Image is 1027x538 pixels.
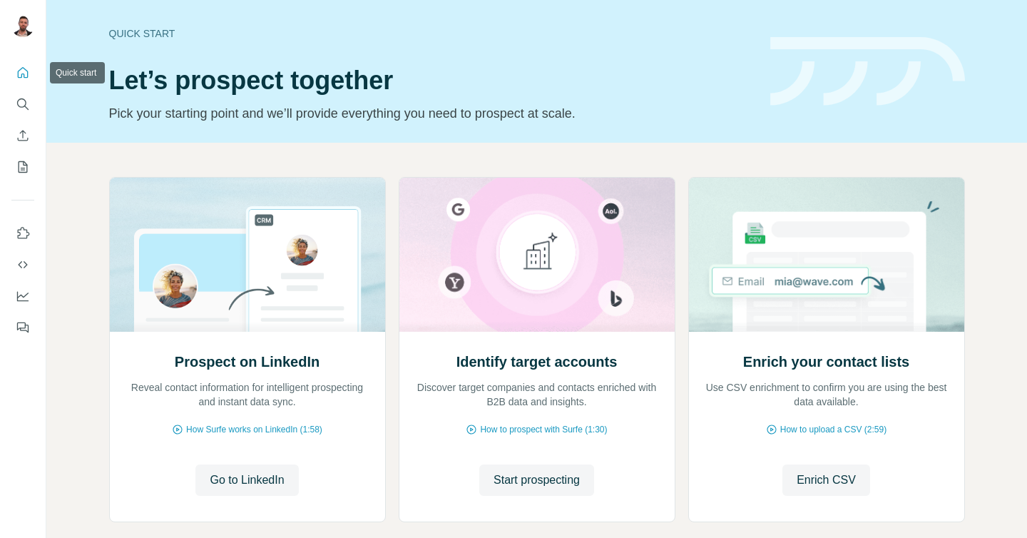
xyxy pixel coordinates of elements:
button: Use Surfe on LinkedIn [11,220,34,246]
button: Enrich CSV [11,123,34,148]
h1: Let’s prospect together [109,66,753,95]
button: Enrich CSV [782,465,870,496]
span: Enrich CSV [797,472,856,489]
span: How to prospect with Surfe (1:30) [480,423,607,436]
h2: Prospect on LinkedIn [175,352,320,372]
img: banner [770,37,965,106]
button: Use Surfe API [11,252,34,278]
button: Feedback [11,315,34,340]
div: Quick start [109,26,753,41]
span: Go to LinkedIn [210,472,284,489]
img: Prospect on LinkedIn [109,178,386,332]
img: Identify target accounts [399,178,675,332]
button: Start prospecting [479,465,594,496]
button: Go to LinkedIn [195,465,298,496]
h2: Enrich your contact lists [743,352,909,372]
button: My lists [11,154,34,180]
p: Use CSV enrichment to confirm you are using the best data available. [703,380,950,409]
button: Search [11,91,34,117]
span: Start prospecting [494,472,580,489]
p: Discover target companies and contacts enriched with B2B data and insights. [414,380,660,409]
p: Pick your starting point and we’ll provide everything you need to prospect at scale. [109,103,753,123]
h2: Identify target accounts [456,352,618,372]
span: How to upload a CSV (2:59) [780,423,887,436]
button: Quick start [11,60,34,86]
img: Avatar [11,14,34,37]
span: How Surfe works on LinkedIn (1:58) [186,423,322,436]
img: Enrich your contact lists [688,178,965,332]
p: Reveal contact information for intelligent prospecting and instant data sync. [124,380,371,409]
button: Dashboard [11,283,34,309]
